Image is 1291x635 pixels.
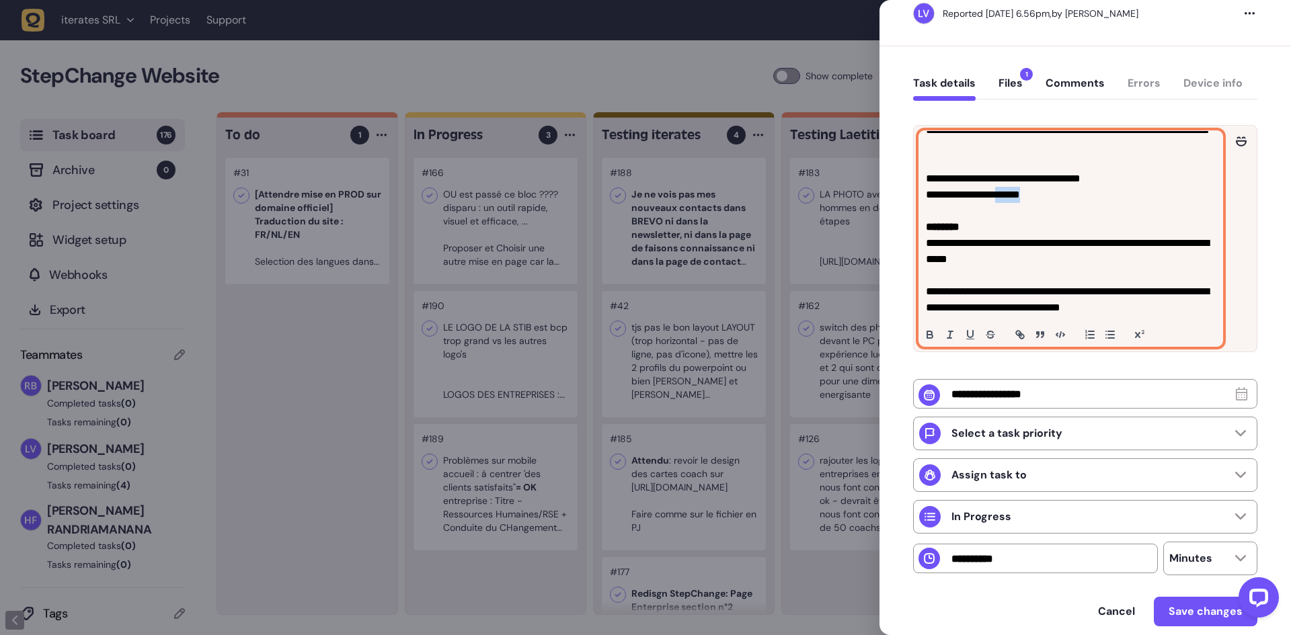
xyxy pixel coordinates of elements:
button: Task details [913,77,976,101]
button: Cancel [1085,598,1148,625]
div: Reported [DATE] 6.56pm, [943,7,1052,19]
span: Save changes [1169,606,1243,617]
span: Cancel [1098,606,1135,617]
span: 1 [1020,68,1033,81]
p: Assign task to [951,468,1027,482]
iframe: LiveChat chat widget [1228,572,1284,628]
button: Comments [1046,77,1105,101]
p: Select a task priority [951,427,1062,440]
button: Files [999,77,1023,101]
p: Minutes [1169,552,1212,565]
img: Laetitia van Wijck [914,3,934,24]
div: by [PERSON_NAME] [943,7,1138,20]
p: In Progress [951,510,1011,523]
button: Save changes [1154,597,1257,626]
